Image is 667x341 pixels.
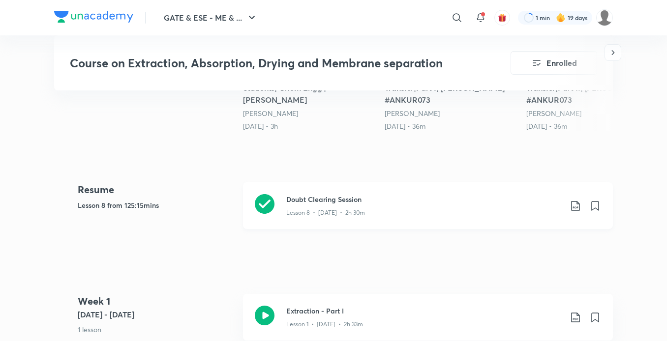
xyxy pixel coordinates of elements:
h3: Extraction - Part I [286,306,562,316]
a: Company Logo [54,11,133,25]
img: Company Logo [54,11,133,23]
img: streak [556,13,566,23]
button: GATE & ESE - ME & ... [158,8,264,28]
div: 9th Jul • 3h [243,121,377,131]
div: Ankur Bansal [243,109,377,118]
h3: Course on Extraction, Absorption, Drying and Membrane separation [70,56,455,70]
a: [PERSON_NAME] [385,109,440,118]
h3: Doubt Clearing Session [286,194,562,204]
img: Mujtaba Ahsan [596,9,613,26]
div: Ankur Bansal [385,109,518,118]
button: avatar [494,10,510,26]
h5: [DATE] - [DATE] [78,309,235,320]
div: 18th Jul • 36m [526,121,660,131]
a: [PERSON_NAME] [243,109,298,118]
div: Ankur Bansal [526,109,660,118]
div: 17th Jul • 36m [385,121,518,131]
p: 1 lesson [78,324,235,335]
p: Lesson 1 • [DATE] • 2h 33m [286,320,363,329]
h4: Week 1 [78,294,235,309]
a: [PERSON_NAME] [526,109,581,118]
img: avatar [498,13,507,22]
a: Doubt Clearing SessionLesson 8 • [DATE] • 2h 30m [243,182,613,241]
button: Enrolled [511,51,597,75]
h4: Resume [78,182,235,197]
p: Lesson 8 • [DATE] • 2h 30m [286,208,365,217]
h5: Lesson 8 from 125:15mins [78,200,235,210]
